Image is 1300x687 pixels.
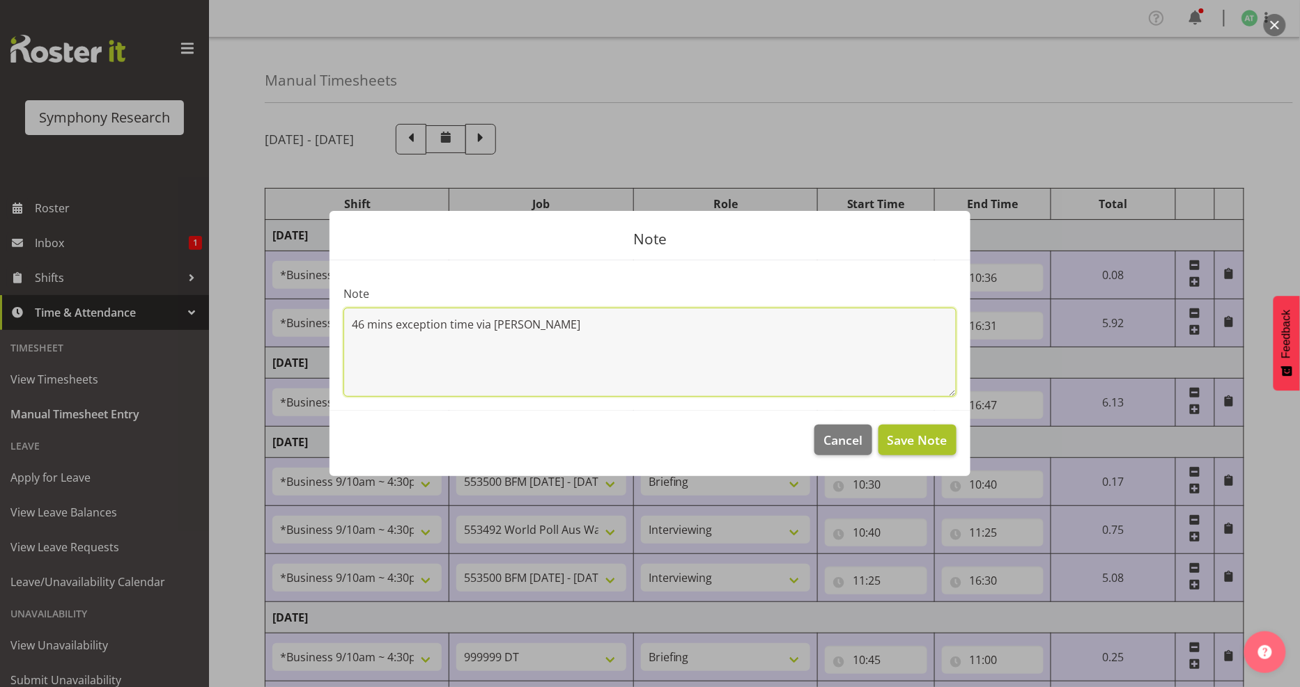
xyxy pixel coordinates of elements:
button: Feedback - Show survey [1274,296,1300,390]
button: Cancel [814,425,872,455]
label: Note [343,285,957,302]
span: Cancel [824,431,863,449]
p: Note [343,232,957,246]
img: help-xxl-2.png [1258,645,1272,659]
span: Save Note [888,431,947,449]
span: Feedback [1280,310,1293,358]
button: Save Note [879,425,957,455]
